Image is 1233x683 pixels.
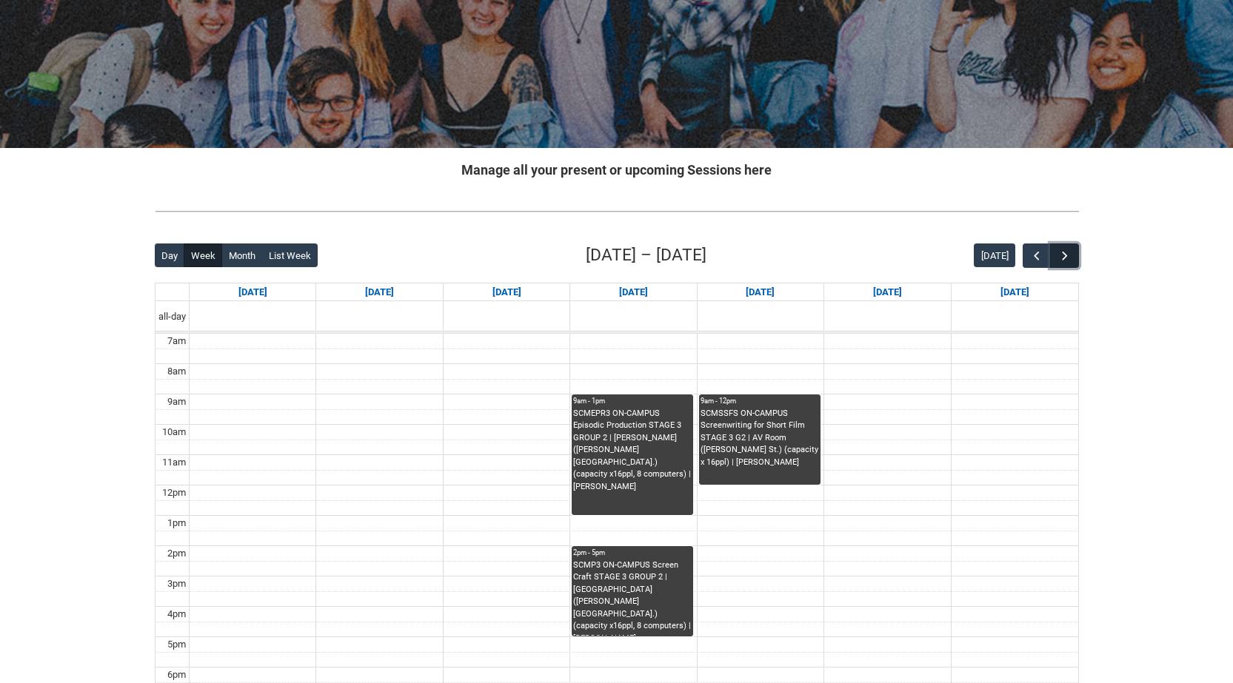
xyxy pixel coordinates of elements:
[362,283,397,301] a: Go to September 15, 2025
[489,283,524,301] a: Go to September 16, 2025
[164,576,189,591] div: 3pm
[974,243,1015,267] button: [DATE]
[573,396,692,406] div: 9am - 1pm
[155,203,1079,219] img: REDU_GREY_LINE
[235,283,270,301] a: Go to September 14, 2025
[870,283,905,301] a: Go to September 19, 2025
[184,243,222,267] button: Week
[1050,243,1078,268] button: Next Week
[998,283,1032,301] a: Go to September 20, 2025
[164,607,189,622] div: 4pm
[156,309,189,324] span: all-day
[164,546,189,561] div: 2pm
[164,637,189,652] div: 5pm
[573,548,692,558] div: 2pm - 5pm
[701,408,819,469] div: SCMSSFS ON-CAMPUS Screenwriting for Short Film STAGE 3 G2 | AV Room ([PERSON_NAME] St.) (capacity...
[155,160,1079,180] h2: Manage all your present or upcoming Sessions here
[159,485,189,500] div: 12pm
[586,243,706,268] h2: [DATE] – [DATE]
[1023,243,1051,268] button: Previous Week
[701,396,819,406] div: 9am - 12pm
[573,408,692,494] div: SCMEPR3 ON-CAMPUS Episodic Production STAGE 3 GROUP 2 | [PERSON_NAME] ([PERSON_NAME][GEOGRAPHIC_D...
[155,243,185,267] button: Day
[573,559,692,636] div: SCMP3 ON-CAMPUS Screen Craft STAGE 3 GROUP 2 | [GEOGRAPHIC_DATA] ([PERSON_NAME][GEOGRAPHIC_DATA]....
[221,243,262,267] button: Month
[616,283,651,301] a: Go to September 17, 2025
[164,334,189,349] div: 7am
[159,425,189,440] div: 10am
[164,667,189,682] div: 6pm
[164,394,189,409] div: 9am
[159,455,189,470] div: 11am
[164,364,189,379] div: 8am
[743,283,778,301] a: Go to September 18, 2025
[261,243,318,267] button: List Week
[164,516,189,531] div: 1pm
